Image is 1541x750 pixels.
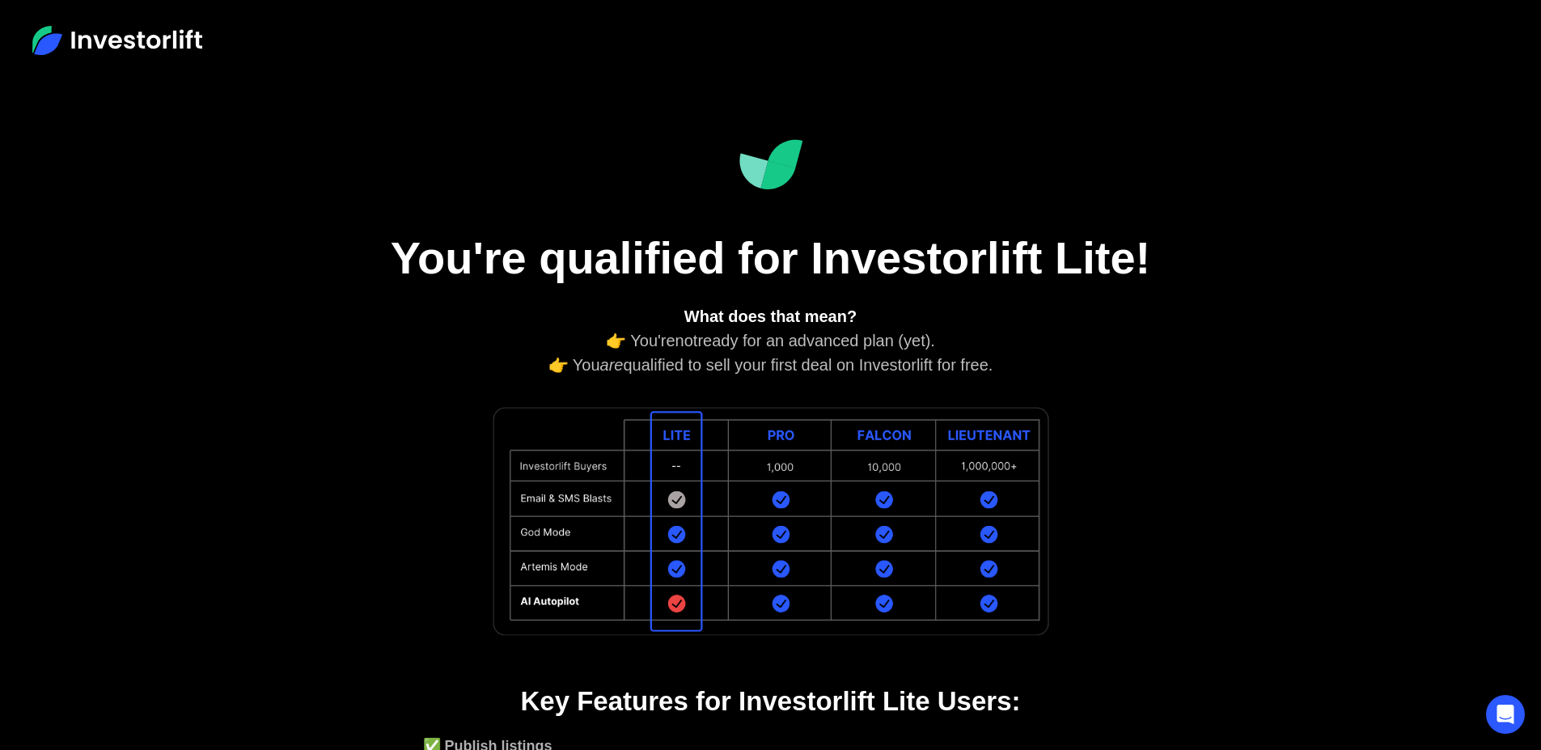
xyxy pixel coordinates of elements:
[600,356,624,374] em: are
[423,304,1119,377] div: 👉 You're ready for an advanced plan (yet). 👉 You qualified to sell your first deal on Investorlif...
[1486,695,1525,734] div: Open Intercom Messenger
[366,231,1175,285] h1: You're qualified for Investorlift Lite!
[684,307,857,325] strong: What does that mean?
[739,139,803,190] img: Investorlift Dashboard
[675,332,698,350] em: not
[520,686,1020,716] strong: Key Features for Investorlift Lite Users:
